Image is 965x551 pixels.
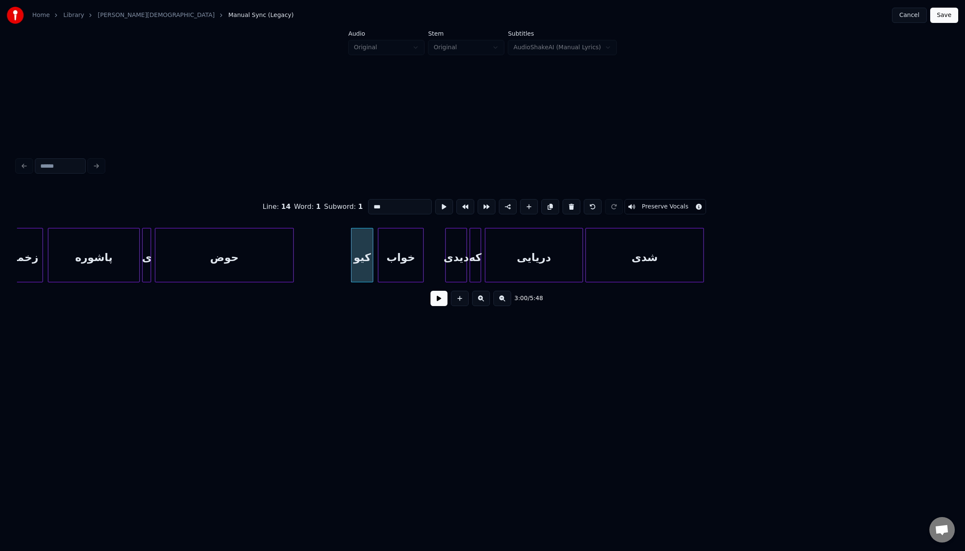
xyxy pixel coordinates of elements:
a: Library [63,11,84,20]
div: Open chat [929,517,955,543]
div: / [515,294,535,303]
label: Audio [348,31,425,37]
a: [PERSON_NAME][DEMOGRAPHIC_DATA] [98,11,214,20]
div: Line : [262,202,290,212]
span: 1 [358,202,363,211]
button: Toggle [625,199,706,214]
span: 14 [281,202,290,211]
img: youka [7,7,24,24]
span: 3:00 [515,294,528,303]
button: Cancel [892,8,926,23]
div: Word : [294,202,321,212]
span: Manual Sync (Legacy) [228,11,294,20]
span: 5:48 [530,294,543,303]
label: Stem [428,31,504,37]
a: Home [32,11,50,20]
span: 1 [316,202,321,211]
nav: breadcrumb [32,11,294,20]
label: Subtitles [508,31,616,37]
button: Save [930,8,958,23]
div: Subword : [324,202,363,212]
